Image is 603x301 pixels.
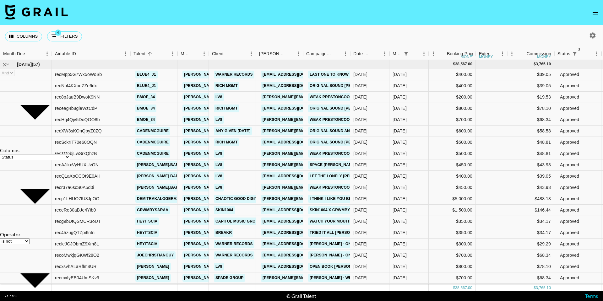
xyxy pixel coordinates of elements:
[507,171,554,182] div: $39.05
[5,31,42,41] button: Select columns
[353,116,367,123] div: 9/8/2025
[308,150,372,158] a: Weak prestoncoopermusic
[214,105,239,112] a: Rich MGMT
[308,218,386,225] a: Watch Your Mouth [PERSON_NAME]
[507,49,517,58] button: Menu
[168,49,177,58] button: Menu
[261,274,363,282] a: [PERSON_NAME][EMAIL_ADDRESS][DOMAIN_NAME]
[429,239,476,250] div: $300.00
[261,206,331,214] a: [EMAIL_ADDRESS][DOMAIN_NAME]
[135,71,158,78] a: blue4_j1
[402,49,410,58] div: 1 active filter
[177,48,209,60] div: Manager
[507,159,554,171] div: $43.93
[55,83,97,89] div: recNoI4KXodZZe6dx
[353,94,367,100] div: 9/24/2025
[214,71,254,78] a: Warner Records
[507,114,554,126] div: $68.34
[182,195,285,203] a: [PERSON_NAME][EMAIL_ADDRESS][DOMAIN_NAME]
[308,71,393,78] a: Last One To Know GavinAdcockMusic
[214,127,252,135] a: Any given [DATE]
[393,218,407,224] div: Sep '25
[507,92,554,103] div: $19.53
[261,138,331,146] a: [EMAIL_ADDRESS][DOMAIN_NAME]
[135,240,159,248] a: heyitscia
[453,285,455,291] div: $
[55,30,61,36] span: 4
[182,150,285,158] a: [PERSON_NAME][EMAIL_ADDRESS][DOMAIN_NAME]
[507,103,554,114] div: $78.10
[557,196,582,201] span: approved
[393,128,407,134] div: Sep '25
[429,80,476,92] div: $400.00
[303,48,350,60] div: Campaign (Type)
[182,138,285,146] a: [PERSON_NAME][EMAIL_ADDRESS][DOMAIN_NAME]
[135,263,171,271] a: [PERSON_NAME]
[393,162,407,168] div: Sep '25
[3,48,25,60] div: Month Due
[55,252,99,258] div: recoMwkjqGKWf28O2
[214,116,224,124] a: LV8
[447,48,475,60] div: Booking Price
[261,116,363,124] a: [PERSON_NAME][EMAIL_ADDRESS][DOMAIN_NAME]
[261,195,363,203] a: [PERSON_NAME][EMAIL_ADDRESS][DOMAIN_NAME]
[308,251,402,259] a: [PERSON_NAME] - Only [DEMOGRAPHIC_DATA]
[135,172,195,180] a: [PERSON_NAME].barkley22
[554,48,601,60] div: Status
[286,293,316,299] div: © Grail Talent
[55,116,100,123] div: recHq4Qjv5DoQOO8b
[182,184,285,191] a: [PERSON_NAME][EMAIL_ADDRESS][DOMAIN_NAME]
[191,49,199,58] button: Sort
[429,69,476,80] div: $400.00
[557,140,582,145] span: approved
[308,172,377,180] a: Let The Lonely [PERSON_NAME]
[570,49,579,58] div: 3 active filters
[261,82,331,90] a: [EMAIL_ADDRESS][DOMAIN_NAME]
[353,196,367,202] div: 9/23/2025
[182,172,285,180] a: [PERSON_NAME][EMAIL_ADDRESS][DOMAIN_NAME]
[507,272,554,284] div: $68.34
[130,48,177,60] div: Talent
[308,116,372,124] a: Weak prestoncoopermusic
[55,275,99,281] div: recmxfyEB04UmSKv9
[534,285,536,291] div: $
[353,71,367,78] div: 9/18/2025
[182,116,285,124] a: [PERSON_NAME][EMAIL_ADDRESS][DOMAIN_NAME]
[389,48,429,60] div: Month Due
[402,49,410,58] button: Show filters
[353,128,367,134] div: 9/9/2025
[557,83,582,88] span: approved
[507,69,554,80] div: $39.05
[261,71,331,78] a: [EMAIL_ADDRESS][DOMAIN_NAME]
[55,150,97,157] div: recTOnbjLwSrkQhzB
[557,106,582,111] span: approved
[135,229,159,237] a: heyitscia
[353,207,367,213] div: 7/10/2025
[182,161,285,169] a: [PERSON_NAME][EMAIL_ADDRESS][DOMAIN_NAME]
[393,263,407,270] div: Sep '25
[182,93,285,101] a: [PERSON_NAME][EMAIL_ADDRESS][DOMAIN_NAME]
[557,117,582,122] span: approved
[438,49,447,58] button: Sort
[135,116,156,124] a: bmoe_34
[393,196,407,202] div: Sep '25
[371,49,380,58] button: Sort
[429,92,476,103] div: $200.00
[135,251,176,259] a: joechristianguy
[308,240,402,248] a: [PERSON_NAME] - Only [DEMOGRAPHIC_DATA]
[25,49,34,58] button: Sort
[393,105,407,111] div: Sep '25
[306,48,332,60] div: Campaign (Type)
[308,127,369,135] a: original sound AnthonyQ.
[393,229,407,236] div: Sep '25
[76,49,85,58] button: Sort
[393,207,407,213] div: Sep '25
[353,173,367,179] div: 9/22/2025
[308,229,369,237] a: Tried it All [PERSON_NAME]
[259,48,285,60] div: [PERSON_NAME]
[135,93,156,101] a: bmoe_34
[135,195,181,203] a: demitrakalogeras
[461,55,475,59] div: money
[353,263,367,270] div: 8/26/2025
[557,207,582,212] span: approved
